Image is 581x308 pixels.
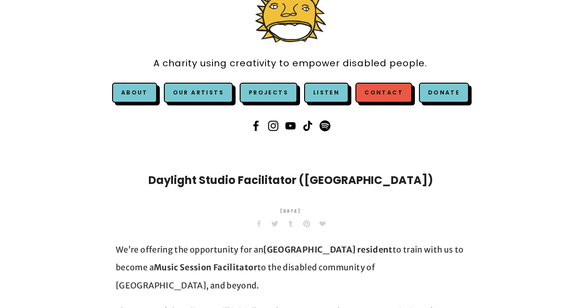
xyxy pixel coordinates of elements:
h1: Daylight Studio Facilitator ([GEOGRAPHIC_DATA]) [116,172,465,189]
a: Projects [240,83,297,103]
a: Contact [355,83,412,103]
a: Donate [419,83,469,103]
strong: Music Session Facilitator [154,262,257,273]
a: A charity using creativity to empower disabled people. [153,53,427,74]
strong: [GEOGRAPHIC_DATA] resident [263,244,392,255]
time: [DATE] [280,202,301,220]
a: Our Artists [164,83,233,103]
a: About [121,89,148,96]
p: We’re offering the opportunity for an to train with us to become a to the disabled community of [... [116,241,465,295]
a: Listen [313,89,340,96]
